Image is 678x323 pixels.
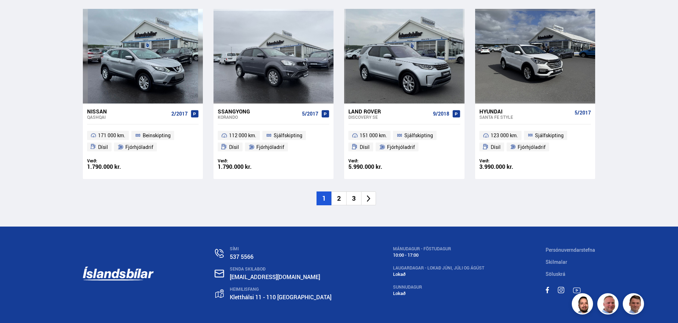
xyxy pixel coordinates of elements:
[230,293,331,301] a: Kletthálsi 11 - 110 [GEOGRAPHIC_DATA]
[546,258,567,265] a: Skilmalar
[215,269,224,278] img: nHj8e-n-aHgjukTg.svg
[213,104,334,179] a: Ssangyong Korando 5/2017 112 000 km. Sjálfskipting Dísil Fjórhjóladrif Verð: 1.790.000 kr.
[215,289,224,298] img: gp4YpyYFnEr45R34.svg
[546,271,565,277] a: Söluskrá
[433,111,449,117] span: 9/2018
[317,191,331,205] li: 1
[573,294,594,316] img: nhp88E3Fdnt1Opn2.png
[348,158,404,163] div: Verð:
[256,143,284,151] span: Fjórhjóladrif
[87,164,143,170] div: 1.790.000 kr.
[348,115,430,119] div: Discovery SE
[387,143,415,151] span: Fjórhjóladrif
[83,104,203,179] a: Nissan Qashqai 2/2017 171 000 km. Beinskipting Dísil Fjórhjóladrif Verð: 1.790.000 kr.
[479,108,572,115] div: Hyundai
[360,131,387,140] span: 151 000 km.
[393,285,484,290] div: SUNNUDAGUR
[546,246,595,253] a: Persónuverndarstefna
[491,131,518,140] span: 123 000 km.
[479,164,535,170] div: 3.990.000 kr.
[98,131,125,140] span: 171 000 km.
[535,131,564,140] span: Sjálfskipting
[598,294,620,316] img: siFngHWaQ9KaOqBr.png
[218,164,274,170] div: 1.790.000 kr.
[393,266,484,271] div: LAUGARDAGAR - Lokað Júni, Júli og Ágúst
[393,272,484,277] div: Lokað
[98,143,108,151] span: Dísil
[229,143,239,151] span: Dísil
[229,131,256,140] span: 112 000 km.
[143,131,171,140] span: Beinskipting
[215,249,224,258] img: n0V2lOsqF3l1V2iz.svg
[348,164,404,170] div: 5.990.000 kr.
[274,131,302,140] span: Sjálfskipting
[87,158,143,163] div: Verð:
[171,111,188,117] span: 2/2017
[346,191,361,205] li: 3
[331,191,346,205] li: 2
[230,273,320,281] a: [EMAIL_ADDRESS][DOMAIN_NAME]
[230,267,331,272] div: SENDA SKILABOÐ
[6,3,27,24] button: Open LiveChat chat widget
[479,115,572,119] div: Santa Fe STYLE
[393,246,484,251] div: MÁNUDAGUR - FÖSTUDAGUR
[360,143,370,151] span: Dísil
[393,252,484,258] div: 10:00 - 17:00
[302,111,318,117] span: 5/2017
[87,115,169,119] div: Qashqai
[393,291,484,296] div: Lokað
[218,115,299,119] div: Korando
[230,246,331,251] div: SÍMI
[624,294,645,316] img: FbJEzSuNWCJXmdc-.webp
[218,158,274,163] div: Verð:
[575,110,591,116] span: 5/2017
[218,108,299,115] div: Ssangyong
[87,108,169,115] div: Nissan
[344,104,464,179] a: Land Rover Discovery SE 9/2018 151 000 km. Sjálfskipting Dísil Fjórhjóladrif Verð: 5.990.000 kr.
[518,143,546,151] span: Fjórhjóladrif
[475,104,595,179] a: Hyundai Santa Fe STYLE 5/2017 123 000 km. Sjálfskipting Dísil Fjórhjóladrif Verð: 3.990.000 kr.
[230,287,331,292] div: HEIMILISFANG
[404,131,433,140] span: Sjálfskipting
[348,108,430,115] div: Land Rover
[479,158,535,163] div: Verð:
[230,253,253,261] a: 537 5566
[125,143,153,151] span: Fjórhjóladrif
[491,143,501,151] span: Dísil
